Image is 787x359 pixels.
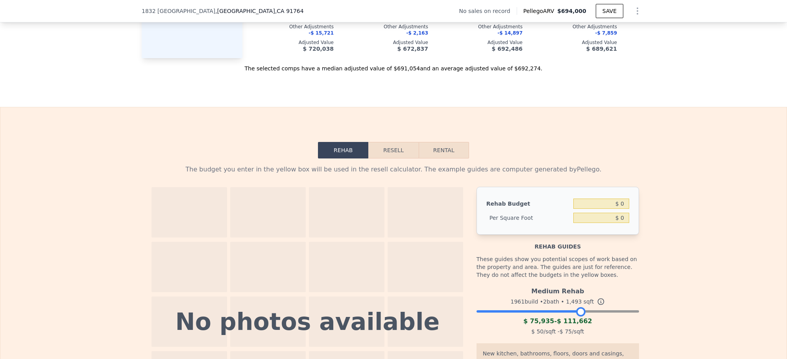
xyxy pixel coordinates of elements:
button: Rehab [318,142,368,158]
div: The budget you enter in the yellow box will be used in the resell calculator. The example guides ... [148,165,639,174]
span: $ 75,935 [523,317,554,325]
span: -$ 7,859 [595,30,617,36]
button: Resell [368,142,418,158]
span: $ 672,837 [397,46,428,52]
div: Adjusted Value [441,39,523,46]
div: No photos available [176,310,440,333]
div: Rehab guides [477,235,639,250]
div: - [477,317,639,326]
div: Adjusted Value [630,39,711,46]
div: Adjusted Value [535,39,617,46]
span: $ 75 [560,328,572,335]
div: Per Square Foot [486,211,570,225]
div: Other Adjustments [346,24,428,30]
div: Medium Rehab [477,284,639,296]
button: SAVE [596,4,623,18]
span: -$ 14,897 [497,30,523,36]
div: Other Adjustments [252,24,334,30]
span: Pellego ARV [523,7,558,15]
div: Adjusted Value [346,39,428,46]
div: Other Adjustments [441,24,523,30]
div: /sqft - /sqft [477,326,639,337]
span: , [GEOGRAPHIC_DATA] [215,7,303,15]
span: , CA 91764 [275,8,304,14]
div: Adjusted Value [252,39,334,46]
div: Other Adjustments [630,24,711,30]
span: -$ 15,721 [309,30,334,36]
div: Other Adjustments [535,24,617,30]
div: No sales on record [459,7,516,15]
span: $ 50 [531,328,543,335]
div: 1961 build • 2 bath • sqft [477,296,639,307]
button: Rental [419,142,469,158]
span: $ 720,038 [303,46,334,52]
span: 1,493 [566,298,582,305]
span: -$ 2,163 [406,30,428,36]
div: These guides show you potential scopes of work based on the property and area. The guides are jus... [477,250,639,284]
div: Rehab Budget [486,197,570,211]
span: $694,000 [557,8,586,14]
button: Show Options [630,3,645,19]
div: The selected comps have a median adjusted value of $691,054 and an average adjusted value of $692... [142,58,645,72]
span: $ 689,621 [586,46,617,52]
span: $ 111,662 [557,317,592,325]
span: $ 692,486 [492,46,523,52]
span: 1832 [GEOGRAPHIC_DATA] [142,7,215,15]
